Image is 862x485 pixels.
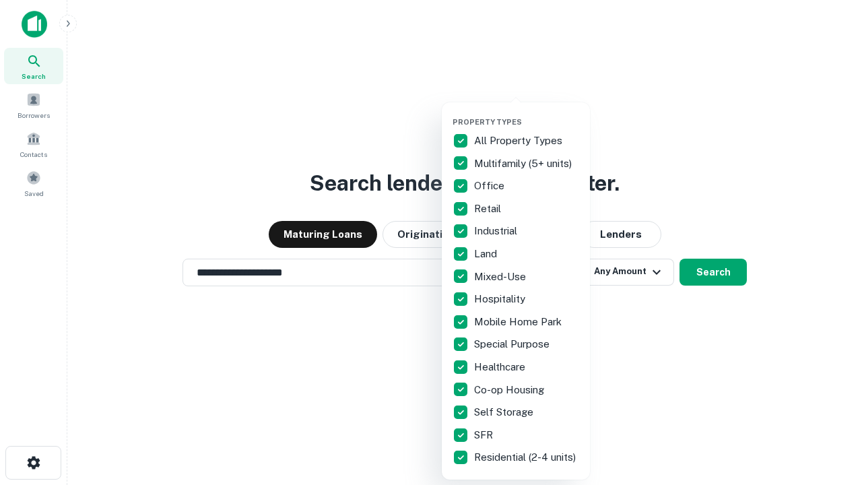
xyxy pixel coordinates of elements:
p: Mobile Home Park [474,314,564,330]
p: Co-op Housing [474,382,547,398]
p: All Property Types [474,133,565,149]
p: Mixed-Use [474,269,529,285]
p: Residential (2-4 units) [474,449,578,465]
p: Multifamily (5+ units) [474,156,574,172]
p: Retail [474,201,504,217]
p: Healthcare [474,359,528,375]
span: Property Types [453,118,522,126]
iframe: Chat Widget [795,377,862,442]
p: Land [474,246,500,262]
p: Special Purpose [474,336,552,352]
p: Industrial [474,223,520,239]
p: Hospitality [474,291,528,307]
p: Self Storage [474,404,536,420]
p: Office [474,178,507,194]
p: SFR [474,427,496,443]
